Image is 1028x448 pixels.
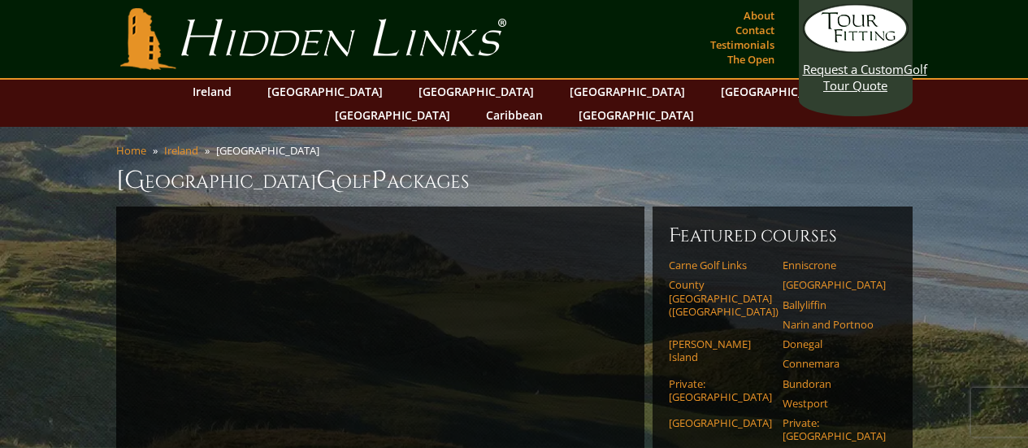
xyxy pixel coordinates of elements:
a: [GEOGRAPHIC_DATA] [562,80,693,103]
a: Donegal [783,337,886,350]
a: Ballyliffin [783,298,886,311]
a: County [GEOGRAPHIC_DATA] ([GEOGRAPHIC_DATA]) [669,278,772,318]
a: [GEOGRAPHIC_DATA] [570,103,702,127]
a: Home [116,143,146,158]
a: Westport [783,397,886,410]
a: [GEOGRAPHIC_DATA] [713,80,844,103]
a: Bundoran [783,377,886,390]
a: [GEOGRAPHIC_DATA] [669,416,772,429]
h6: Featured Courses [669,223,896,249]
span: G [316,164,336,197]
a: Contact [731,19,779,41]
a: Ireland [164,143,198,158]
a: Private: [GEOGRAPHIC_DATA] [669,377,772,404]
a: [PERSON_NAME] Island [669,337,772,364]
span: P [371,164,387,197]
a: The Open [723,48,779,71]
a: Private: [GEOGRAPHIC_DATA] [783,416,886,443]
a: Ireland [184,80,240,103]
a: Carne Golf Links [669,259,772,272]
a: About [740,4,779,27]
a: Caribbean [478,103,551,127]
a: Enniscrone [783,259,886,272]
span: Request a Custom [803,61,904,77]
a: Narin and Portnoo [783,318,886,331]
li: [GEOGRAPHIC_DATA] [216,143,326,158]
a: [GEOGRAPHIC_DATA] [259,80,391,103]
a: [GEOGRAPHIC_DATA] [327,103,458,127]
a: [GEOGRAPHIC_DATA] [410,80,542,103]
h1: [GEOGRAPHIC_DATA] olf ackages [116,164,913,197]
a: Testimonials [706,33,779,56]
a: [GEOGRAPHIC_DATA] [783,278,886,291]
a: Connemara [783,357,886,370]
a: Request a CustomGolf Tour Quote [803,4,909,94]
